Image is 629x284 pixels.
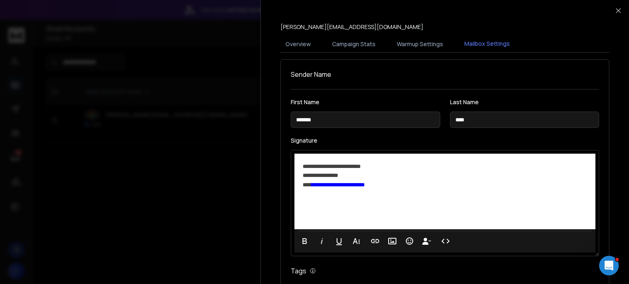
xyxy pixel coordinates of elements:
p: [PERSON_NAME][EMAIL_ADDRESS][DOMAIN_NAME] [281,23,423,31]
button: Code View [438,233,453,249]
button: Insert Link (Ctrl+K) [367,233,383,249]
iframe: Intercom live chat [599,256,619,275]
label: First Name [291,99,440,105]
button: Campaign Stats [327,35,380,53]
button: Warmup Settings [392,35,448,53]
label: Signature [291,138,599,143]
button: Insert Image (Ctrl+P) [385,233,400,249]
button: Insert Unsubscribe Link [419,233,434,249]
button: Emoticons [402,233,417,249]
label: Last Name [450,99,600,105]
button: More Text [348,233,364,249]
button: Italic (Ctrl+I) [314,233,330,249]
button: Overview [281,35,316,53]
button: Mailbox Settings [459,35,515,54]
button: Bold (Ctrl+B) [297,233,312,249]
h1: Tags [291,266,306,276]
button: Underline (Ctrl+U) [331,233,347,249]
h1: Sender Name [291,69,599,79]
